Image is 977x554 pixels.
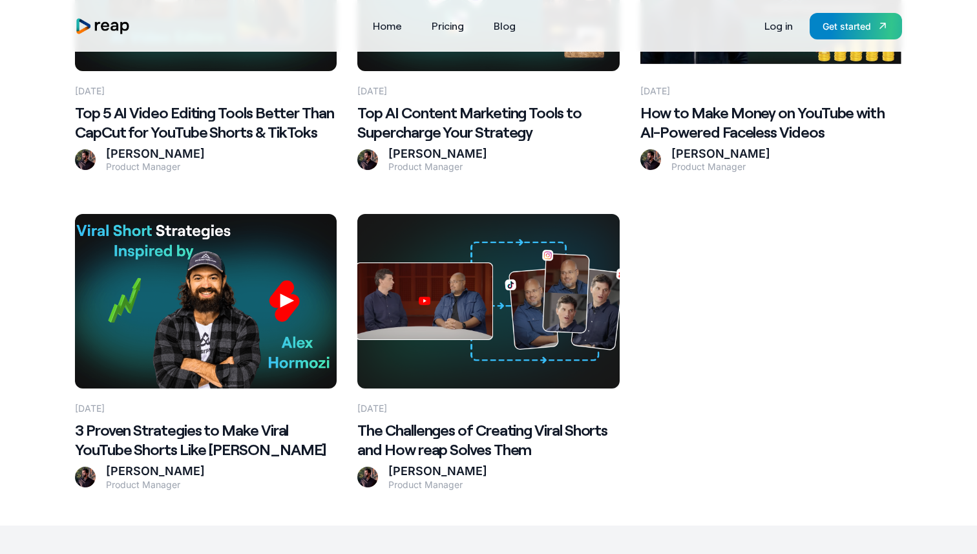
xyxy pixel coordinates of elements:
a: [DATE]The Challenges of Creating Viral Shorts and How reap Solves Them[PERSON_NAME]Product Manager [357,214,619,490]
div: Product Manager [671,161,770,173]
a: Get started [810,13,902,39]
a: Blog [487,16,522,36]
div: [DATE] [640,71,670,98]
div: [DATE] [75,71,105,98]
div: [DATE] [75,389,105,415]
div: [PERSON_NAME] [106,147,205,162]
div: [PERSON_NAME] [388,464,487,479]
h2: Top 5 AI Video Editing Tools Better Than CapCut for YouTube Shorts & TikToks [75,103,337,142]
div: Product Manager [388,479,487,491]
div: [DATE] [357,71,387,98]
div: Get started [823,19,871,33]
a: Pricing [425,16,470,36]
div: Product Manager [106,479,205,491]
img: reap logo [75,17,131,35]
div: Product Manager [388,161,487,173]
h2: How to Make Money on YouTube with AI-Powered Faceless Videos [640,103,902,142]
div: Product Manager [106,161,205,173]
h2: Top AI Content Marketing Tools to Supercharge Your Strategy [357,103,619,142]
a: Log in [758,16,799,36]
div: [DATE] [357,389,387,415]
a: [DATE]3 Proven Strategies to Make Viral YouTube Shorts Like [PERSON_NAME][PERSON_NAME]Product Man... [75,214,337,490]
a: home [75,17,131,35]
a: Home [366,16,408,36]
h2: 3 Proven Strategies to Make Viral YouTube Shorts Like [PERSON_NAME] [75,420,337,459]
div: [PERSON_NAME] [106,464,205,479]
div: [PERSON_NAME] [388,147,487,162]
div: [PERSON_NAME] [671,147,770,162]
h2: The Challenges of Creating Viral Shorts and How reap Solves Them [357,420,619,459]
